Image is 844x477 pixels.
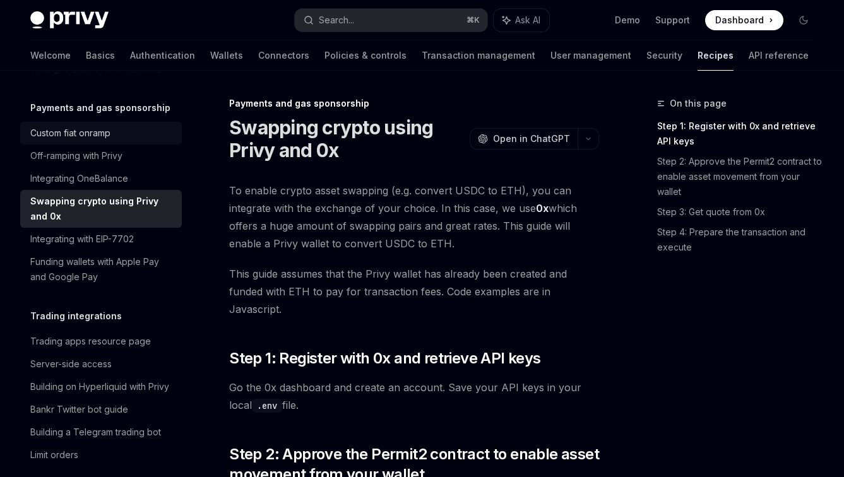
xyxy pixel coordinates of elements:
[258,40,309,71] a: Connectors
[229,182,599,252] span: To enable crypto asset swapping (e.g. convert USDC to ETH), you can integrate with the exchange o...
[615,14,640,26] a: Demo
[467,15,480,25] span: ⌘ K
[30,100,170,115] h5: Payments and gas sponsorship
[536,202,549,215] a: 0x
[657,202,824,222] a: Step 3: Get quote from 0x
[20,122,182,144] a: Custom fiat onramp
[30,40,71,71] a: Welcome
[324,40,407,71] a: Policies & controls
[210,40,243,71] a: Wallets
[20,330,182,353] a: Trading apps resource page
[657,222,824,257] a: Step 4: Prepare the transaction and execute
[229,97,599,110] div: Payments and gas sponsorship
[30,356,112,372] div: Server-side access
[670,96,727,111] span: On this page
[20,444,182,466] a: Limit orders
[30,447,78,462] div: Limit orders
[295,9,487,32] button: Search...⌘K
[20,375,182,398] a: Building on Hyperliquid with Privy
[494,9,549,32] button: Ask AI
[646,40,682,71] a: Security
[30,194,174,224] div: Swapping crypto using Privy and 0x
[30,402,128,417] div: Bankr Twitter bot guide
[252,399,282,413] code: .env
[30,425,161,440] div: Building a Telegram trading bot
[657,116,824,151] a: Step 1: Register with 0x and retrieve API keys
[705,10,783,30] a: Dashboard
[30,334,151,349] div: Trading apps resource page
[470,128,578,150] button: Open in ChatGPT
[319,13,354,28] div: Search...
[229,116,465,162] h1: Swapping crypto using Privy and 0x
[130,40,195,71] a: Authentication
[422,40,535,71] a: Transaction management
[20,421,182,444] a: Building a Telegram trading bot
[30,171,128,186] div: Integrating OneBalance
[229,379,599,414] span: Go the 0x dashboard and create an account. Save your API keys in your local file.
[715,14,764,26] span: Dashboard
[30,232,134,247] div: Integrating with EIP-7702
[30,126,110,141] div: Custom fiat onramp
[20,250,182,288] a: Funding wallets with Apple Pay and Google Pay
[20,190,182,228] a: Swapping crypto using Privy and 0x
[20,167,182,190] a: Integrating OneBalance
[86,40,115,71] a: Basics
[229,348,540,368] span: Step 1: Register with 0x and retrieve API keys
[30,11,109,29] img: dark logo
[20,228,182,250] a: Integrating with EIP-7702
[30,379,169,394] div: Building on Hyperliquid with Privy
[20,144,182,167] a: Off-ramping with Privy
[793,10,814,30] button: Toggle dark mode
[30,309,122,324] h5: Trading integrations
[515,14,540,26] span: Ask AI
[657,151,824,202] a: Step 2: Approve the Permit2 contract to enable asset movement from your wallet
[20,398,182,421] a: Bankr Twitter bot guide
[655,14,690,26] a: Support
[749,40,809,71] a: API reference
[550,40,631,71] a: User management
[493,132,570,145] span: Open in ChatGPT
[698,40,734,71] a: Recipes
[30,148,122,163] div: Off-ramping with Privy
[20,353,182,375] a: Server-side access
[30,254,174,285] div: Funding wallets with Apple Pay and Google Pay
[229,265,599,318] span: This guide assumes that the Privy wallet has already been created and funded with ETH to pay for ...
